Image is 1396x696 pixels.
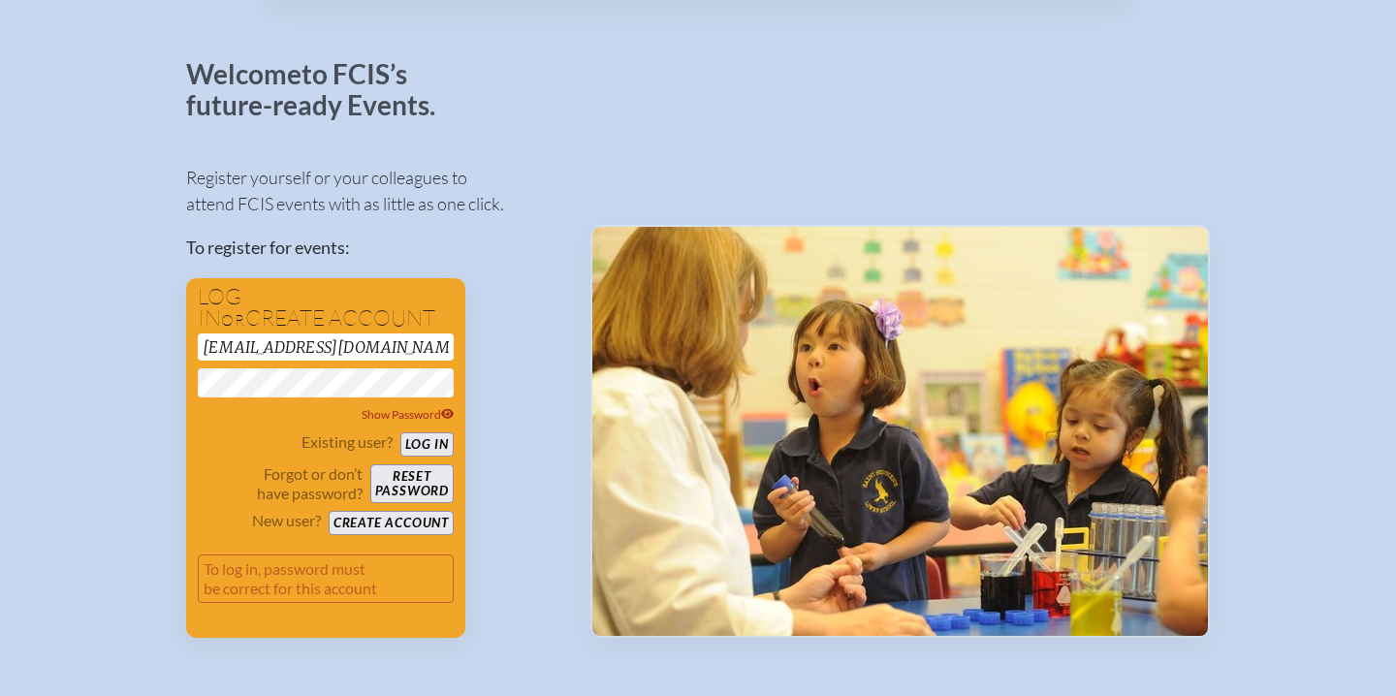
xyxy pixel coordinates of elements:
[329,511,454,535] button: Create account
[198,464,363,503] p: Forgot or don’t have password?
[362,407,455,422] span: Show Password
[198,333,454,361] input: Email
[400,432,454,457] button: Log in
[186,165,559,217] p: Register yourself or your colleagues to attend FCIS events with as little as one click.
[592,227,1208,636] img: Events
[186,235,559,261] p: To register for events:
[186,59,458,120] p: Welcome to FCIS’s future-ready Events.
[301,432,393,452] p: Existing user?
[198,286,454,330] h1: Log in create account
[198,554,454,603] p: To log in, password must be correct for this account
[252,511,321,530] p: New user?
[221,310,245,330] span: or
[370,464,454,503] button: Resetpassword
